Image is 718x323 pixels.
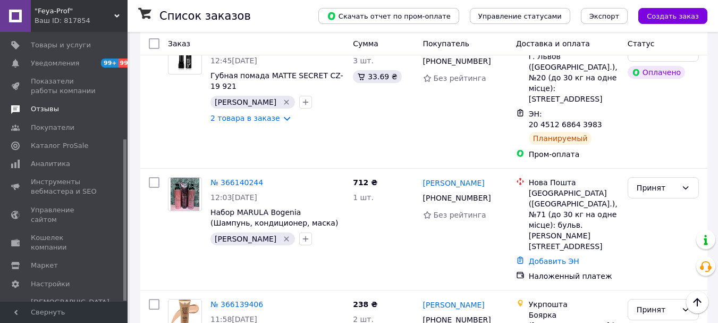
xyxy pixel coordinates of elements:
span: Покупатели [31,123,74,132]
span: Создать заказ [647,12,699,20]
span: 712 ₴ [353,178,377,187]
span: Настройки [31,279,70,289]
button: Создать заказ [638,8,707,24]
a: Фото товару [168,177,202,211]
span: [PERSON_NAME] [215,235,276,243]
a: 2 товара в заказе [210,114,280,122]
span: 238 ₴ [353,300,377,309]
span: Показатели работы компании [31,77,98,96]
div: Принят [637,304,677,316]
a: Губная помада MATTE SECRET CZ-19 921 [210,71,343,90]
div: Пром-оплата [529,149,619,160]
button: Экспорт [581,8,628,24]
span: Уведомления [31,59,79,68]
a: № 366139406 [210,300,263,309]
span: Доставка и оплата [516,39,590,48]
div: Принят [637,182,677,194]
button: Управление статусами [470,8,570,24]
span: Кошелек компании [31,233,98,252]
span: 3 шт. [353,56,374,65]
a: Набор MARULA Bogenia (Шампунь, кондиционер, маска) [210,208,338,227]
h1: Список заказов [159,10,251,22]
div: Нова Пошта [529,177,619,188]
a: № 366140244 [210,178,263,187]
span: [PHONE_NUMBER] [423,57,491,65]
span: Без рейтинга [434,74,486,82]
span: ЭН: 20 4512 6864 3983 [529,110,602,129]
span: 99+ [101,59,119,68]
a: Добавить ЭН [529,257,579,266]
span: 1 шт. [353,193,374,202]
a: Фото товару [168,40,202,74]
span: Скачать отчет по пром-оплате [327,11,451,21]
div: Ваш ID: 817854 [35,16,128,26]
div: Оплачено [628,66,685,79]
span: Экспорт [589,12,619,20]
span: Маркет [31,261,58,270]
span: 12:45[DATE] [210,56,257,65]
span: 99+ [119,59,136,68]
a: Создать заказ [628,11,707,20]
div: [GEOGRAPHIC_DATA] ([GEOGRAPHIC_DATA].), №71 (до 30 кг на одне місце): бульв. [PERSON_NAME][STREET... [529,188,619,252]
span: Аналитика [31,159,70,169]
span: Покупатель [423,39,470,48]
img: Фото товару [171,178,199,211]
span: "Feya-Prof" [35,6,114,16]
button: Наверх [686,291,708,313]
img: Фото товару [168,44,201,71]
svg: Удалить метку [282,235,291,243]
a: [PERSON_NAME] [423,178,485,188]
span: Сумма [353,39,378,48]
div: Планируемый [529,132,592,145]
svg: Удалить метку [282,98,291,106]
span: Товары и услуги [31,40,91,50]
span: Управление статусами [478,12,562,20]
span: Управление сайтом [31,205,98,225]
span: [PHONE_NUMBER] [423,194,491,202]
span: Инструменты вебмастера и SEO [31,177,98,196]
div: г. Львов ([GEOGRAPHIC_DATA].), №20 (до 30 кг на одне місце): [STREET_ADDRESS] [529,51,619,104]
div: Наложенный платеж [529,271,619,281]
span: Заказ [168,39,190,48]
a: [PERSON_NAME] [423,300,485,310]
span: Статус [628,39,655,48]
button: Скачать отчет по пром-оплате [318,8,459,24]
div: Укрпошта [529,299,619,310]
span: Каталог ProSale [31,141,88,151]
span: Отзывы [31,104,59,114]
span: 12:03[DATE] [210,193,257,202]
span: Без рейтинга [434,211,486,219]
div: 33.69 ₴ [353,70,401,83]
span: [PERSON_NAME] [215,98,276,106]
